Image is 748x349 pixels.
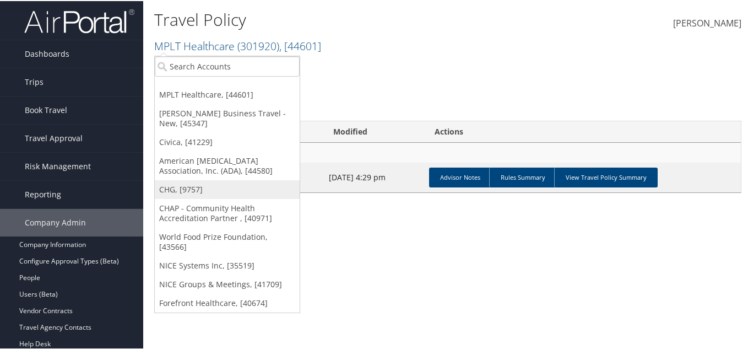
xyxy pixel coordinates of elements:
[155,293,300,312] a: Forefront Healthcare, [40674]
[425,120,741,142] th: Actions
[155,227,300,255] a: World Food Prize Foundation, [43566]
[279,37,321,52] span: , [ 44601 ]
[24,7,134,33] img: airportal-logo.png
[323,162,424,191] td: [DATE] 4:29 pm
[155,55,300,76] input: Search Accounts
[155,179,300,198] a: CHG, [9757]
[429,167,491,186] a: Advisor Notes
[25,67,44,95] span: Trips
[155,142,741,162] td: MPLT Healthcare
[154,37,321,52] a: MPLT Healthcare
[25,152,91,179] span: Risk Management
[673,16,741,28] span: [PERSON_NAME]
[673,6,741,40] a: [PERSON_NAME]
[25,95,67,123] span: Book Travel
[155,198,300,227] a: CHAP - Community Health Accreditation Partner , [40971]
[155,274,300,293] a: NICE Groups & Meetings, [41709]
[489,167,556,186] a: Rules Summary
[155,84,300,103] a: MPLT Healthcare, [44601]
[237,37,279,52] span: ( 301920 )
[155,103,300,132] a: [PERSON_NAME] Business Travel - New, [45347]
[155,255,300,274] a: NICE Systems Inc, [35519]
[25,180,61,207] span: Reporting
[155,132,300,151] a: Civica, [41229]
[554,167,658,186] a: View Travel Policy Summary
[154,7,546,30] h1: Travel Policy
[155,151,300,179] a: American [MEDICAL_DATA] Association, Inc. (ADA), [44580]
[323,120,424,142] th: Modified: activate to sort column descending
[25,124,83,151] span: Travel Approval
[25,39,69,67] span: Dashboards
[25,208,86,235] span: Company Admin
